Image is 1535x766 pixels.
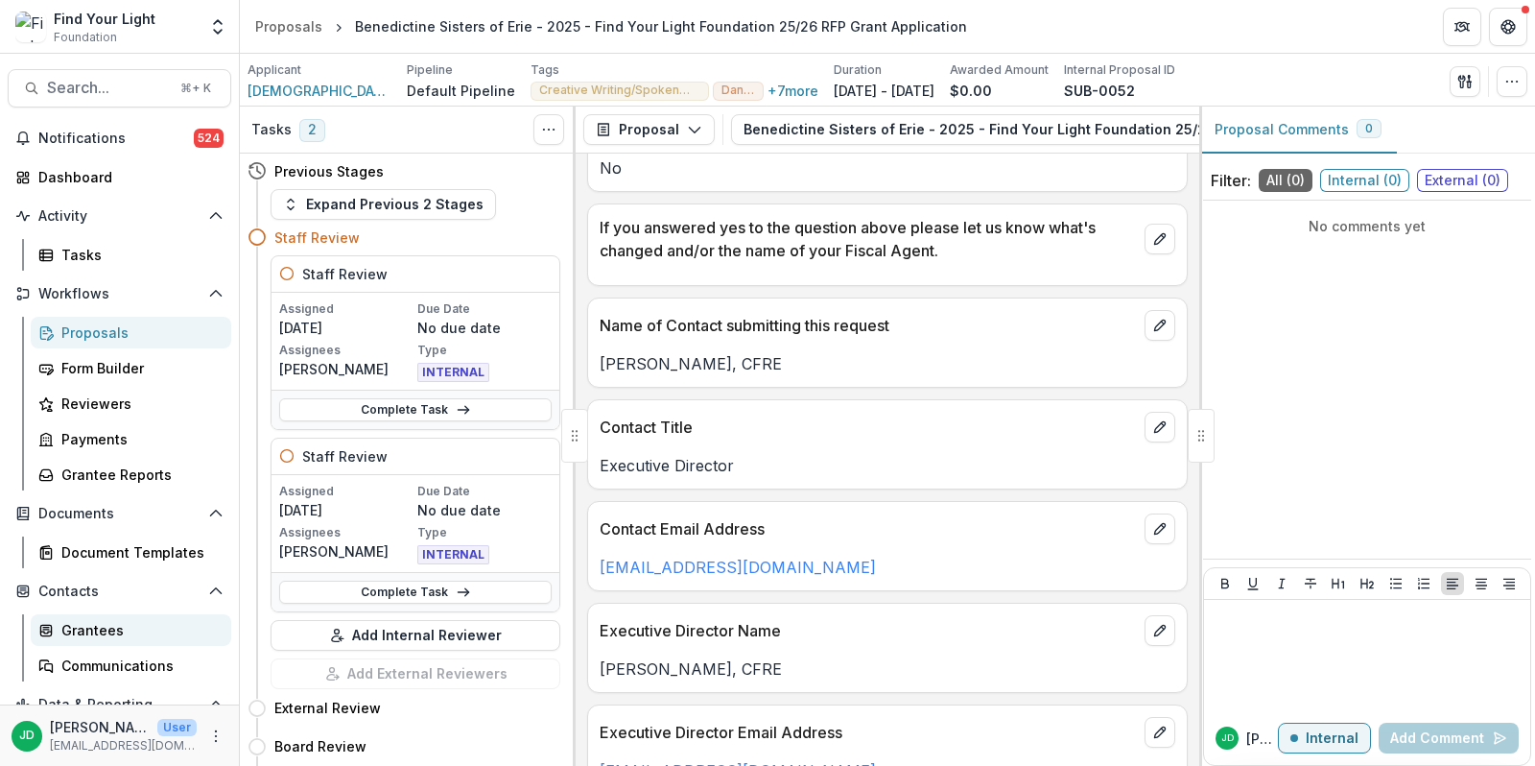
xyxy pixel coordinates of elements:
button: More [204,725,227,748]
a: Complete Task [279,581,552,604]
button: Proposal Comments [1199,107,1397,154]
div: Grantee Reports [61,465,216,485]
button: Open Documents [8,498,231,529]
p: Executive Director [600,454,1175,477]
p: Filter: [1211,169,1251,192]
p: Executive Director Name [600,619,1137,642]
button: edit [1145,514,1175,544]
button: Open Contacts [8,576,231,607]
button: Ordered List [1412,572,1435,595]
span: Data & Reporting [38,697,201,713]
a: Form Builder [31,352,231,384]
a: Proposals [31,317,231,348]
p: Due Date [417,300,552,318]
img: Find Your Light [15,12,46,42]
button: Open Workflows [8,278,231,309]
p: Pipeline [407,61,453,79]
a: Grantee Reports [31,459,231,491]
button: Toggle View Cancelled Tasks [533,114,564,145]
span: Internal ( 0 ) [1320,169,1409,192]
span: All ( 0 ) [1259,169,1312,192]
p: Type [417,342,552,359]
span: External ( 0 ) [1417,169,1508,192]
p: Assignees [279,524,413,541]
span: [DEMOGRAPHIC_DATA] Sisters of Erie [248,81,391,101]
button: edit [1145,412,1175,443]
div: Document Templates [61,542,216,563]
span: INTERNAL [417,363,489,382]
button: Underline [1241,572,1264,595]
div: Communications [61,656,216,676]
p: Applicant [248,61,301,79]
button: Proposal [583,114,715,145]
div: Jeffrey Dollinger [19,730,35,742]
p: SUB-0052 [1064,81,1135,101]
div: Payments [61,429,216,449]
button: Align Left [1441,572,1464,595]
p: No due date [417,318,552,338]
p: [DATE] [279,500,413,520]
button: Notifications524 [8,123,231,154]
button: Add External Reviewers [271,658,560,689]
p: Contact Title [600,416,1137,439]
p: [DATE] - [DATE] [834,81,934,101]
a: Reviewers [31,388,231,419]
p: [PERSON_NAME] [50,717,150,737]
button: Bold [1214,572,1237,595]
button: Get Help [1489,8,1527,46]
span: Creative Writing/Spoken Word [539,84,700,97]
span: Notifications [38,131,194,147]
p: [EMAIL_ADDRESS][DOMAIN_NAME] [50,737,197,754]
a: [EMAIL_ADDRESS][DOMAIN_NAME] [600,558,876,577]
span: Dance [721,84,755,97]
button: edit [1145,310,1175,341]
button: Expand Previous 2 Stages [271,189,496,220]
div: Tasks [61,245,216,265]
a: Communications [31,650,231,682]
p: Executive Director Email Address [600,721,1137,744]
p: Assigned [279,300,413,318]
button: Strike [1299,572,1322,595]
p: Due Date [417,483,552,500]
button: Bullet List [1384,572,1407,595]
p: Default Pipeline [407,81,515,101]
div: Benedictine Sisters of Erie - 2025 - Find Your Light Foundation 25/26 RFP Grant Application [355,16,967,36]
span: 2 [299,119,325,142]
p: User [157,719,197,736]
span: Documents [38,506,201,522]
a: Tasks [31,239,231,271]
div: Dashboard [38,167,216,187]
p: If you answered yes to the question above please let us know what's changed and/or the name of yo... [600,216,1137,262]
div: ⌘ + K [177,78,215,99]
a: Complete Task [279,398,552,421]
p: Awarded Amount [950,61,1049,79]
button: Open entity switcher [204,8,231,46]
button: Partners [1443,8,1481,46]
p: $0.00 [950,81,992,101]
button: edit [1145,224,1175,254]
div: Reviewers [61,394,216,414]
button: Heading 2 [1356,572,1379,595]
button: Add Comment [1379,723,1519,754]
span: Activity [38,208,201,225]
p: Name of Contact submitting this request [600,314,1137,337]
p: [PERSON_NAME], CFRE [600,658,1175,681]
span: Contacts [38,584,201,600]
h4: Previous Stages [274,161,384,181]
button: Open Data & Reporting [8,689,231,720]
button: Benedictine Sisters of Erie - 2025 - Find Your Light Foundation 25/26 RFP Grant Application [731,114,1426,145]
p: Assignees [279,342,413,359]
button: Italicize [1270,572,1293,595]
h5: Staff Review [302,446,388,467]
button: Heading 1 [1327,572,1350,595]
p: [PERSON_NAME] [1246,729,1278,749]
h5: Staff Review [302,264,388,284]
a: Dashboard [8,161,231,193]
div: Grantees [61,620,216,640]
div: Proposals [255,16,322,36]
span: Workflows [38,286,201,302]
p: Contact Email Address [600,517,1137,540]
p: Internal [1306,730,1358,747]
div: Find Your Light [54,9,155,29]
p: Tags [531,61,559,79]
